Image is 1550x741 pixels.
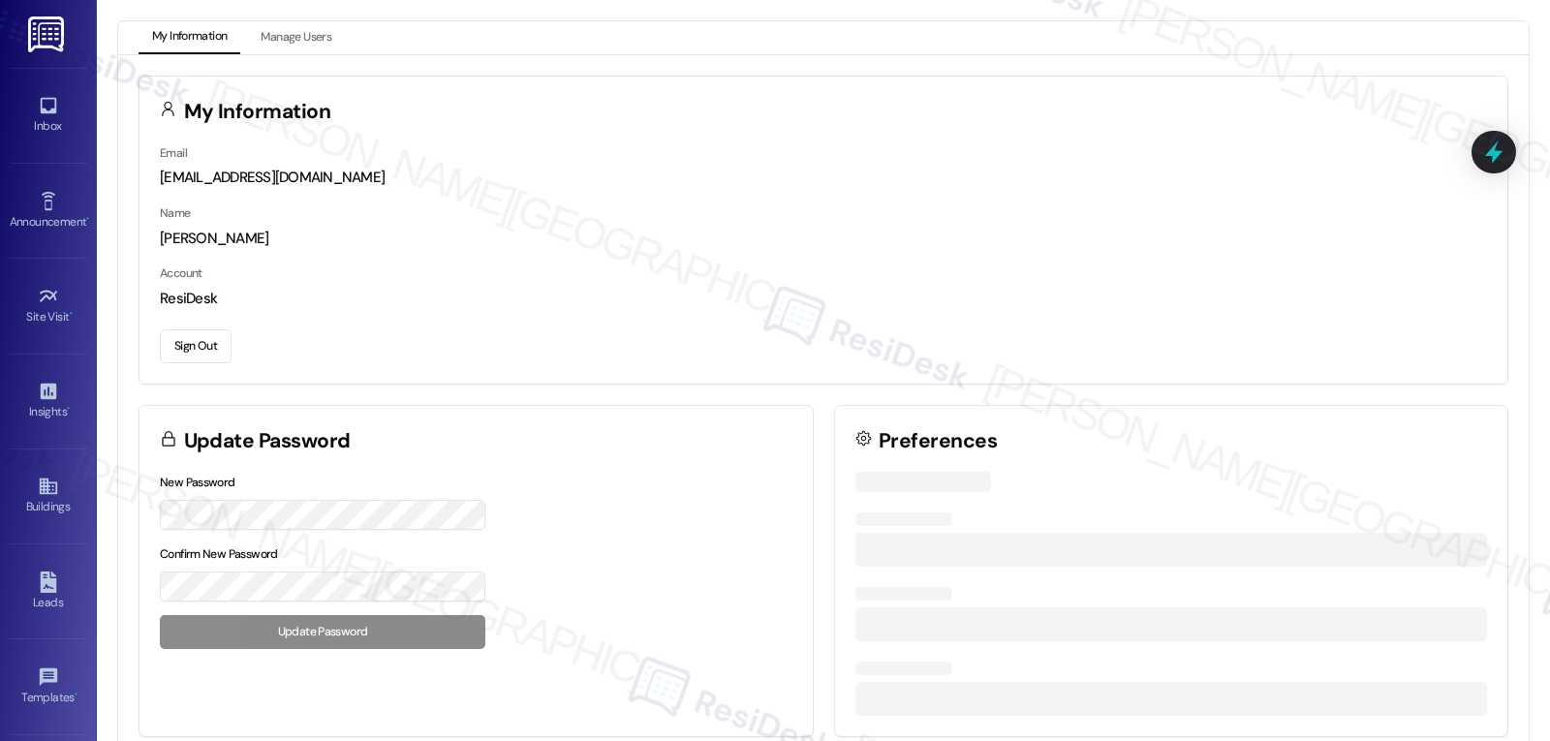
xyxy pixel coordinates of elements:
h3: Update Password [184,431,351,451]
div: [EMAIL_ADDRESS][DOMAIN_NAME] [160,168,1487,188]
button: My Information [139,21,240,54]
span: • [70,307,73,321]
label: Email [160,145,187,161]
label: Name [160,205,191,221]
a: Leads [10,566,87,618]
span: • [75,688,77,701]
a: Buildings [10,470,87,522]
label: Confirm New Password [160,546,278,562]
button: Manage Users [247,21,345,54]
a: Insights • [10,375,87,427]
div: [PERSON_NAME] [160,229,1487,249]
span: • [86,212,89,226]
label: Account [160,265,202,281]
h3: My Information [184,102,331,122]
a: Templates • [10,661,87,713]
label: New Password [160,475,235,490]
a: Inbox [10,89,87,141]
span: • [67,402,70,416]
a: Site Visit • [10,280,87,332]
div: ResiDesk [160,289,1487,309]
img: ResiDesk Logo [28,16,68,52]
h3: Preferences [879,431,997,451]
button: Sign Out [160,329,232,363]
